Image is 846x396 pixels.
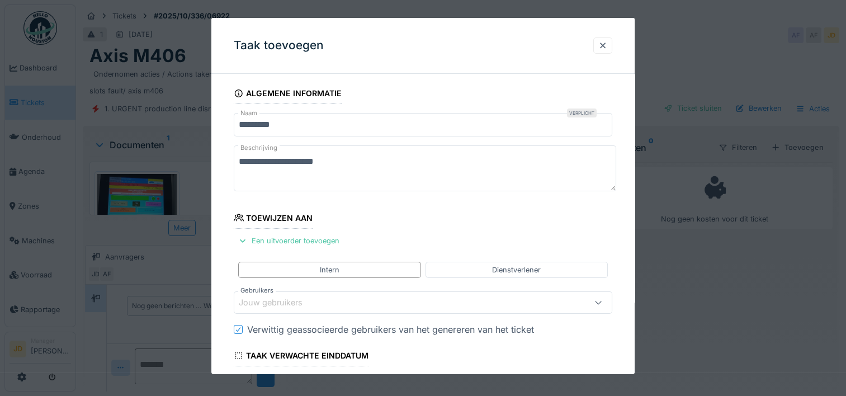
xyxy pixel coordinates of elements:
label: Naam [238,109,259,118]
div: Toewijzen aan [234,210,313,229]
div: Dienstverlener [492,265,541,275]
div: Algemene informatie [234,85,342,104]
label: Beschrijving [238,141,280,155]
label: Gebruikers [238,286,276,295]
div: Verplicht [567,109,597,117]
div: Verwittig geassocieerde gebruikers van het genereren van het ticket [247,323,534,336]
div: Een uitvoerder toevoegen [234,233,344,248]
div: Jouw gebruikers [239,296,318,309]
div: Intern [320,265,339,275]
div: Taak verwachte einddatum [234,347,368,366]
h3: Taak toevoegen [234,39,324,53]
